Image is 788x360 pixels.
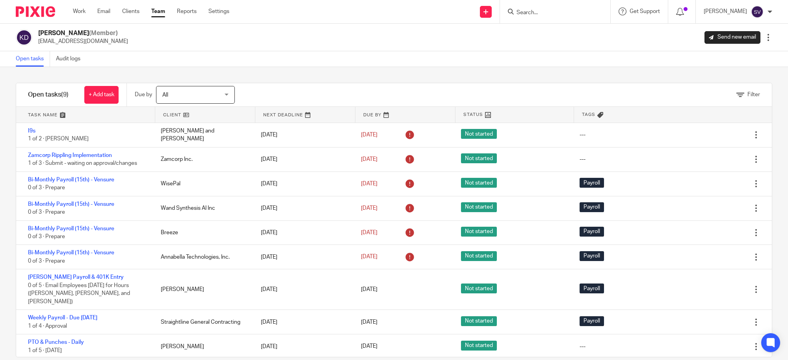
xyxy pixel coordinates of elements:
span: Not started [461,202,497,212]
span: Filter [747,92,760,97]
a: Bi-Monthly Payroll (15th) - Vensure [28,201,114,207]
span: All [162,92,168,98]
div: Annabella Technologies, Inc. [153,249,253,265]
div: Breeze [153,225,253,241]
a: Weekly Payroll - Due [DATE] [28,315,97,321]
a: Bi-Monthly Payroll (15th) - Vensure [28,250,114,256]
div: [DATE] [253,200,353,216]
div: Wand Synthesis AI Inc [153,200,253,216]
span: [DATE] [361,287,377,292]
span: 0 of 5 · Email Employees [DATE] for Hours ([PERSON_NAME], [PERSON_NAME], and [PERSON_NAME]) [28,283,130,304]
p: [PERSON_NAME] [704,7,747,15]
a: PTO & Punches - Daily [28,339,84,345]
span: Not started [461,178,497,188]
div: [PERSON_NAME] [153,339,253,354]
span: [DATE] [361,132,377,138]
div: [PERSON_NAME] and [PERSON_NAME] [153,123,253,147]
div: --- [580,343,585,351]
span: 0 of 3 · Prepare [28,209,65,215]
span: 1 of 5 · [DATE] [28,348,62,353]
span: Payroll [580,178,604,188]
div: [DATE] [253,151,353,167]
a: Email [97,7,110,15]
span: 0 of 3 · Prepare [28,234,65,239]
span: Not started [461,227,497,237]
span: [DATE] [361,254,377,260]
img: svg%3E [16,29,32,46]
a: Open tasks [16,51,50,67]
span: Get Support [630,9,660,14]
span: [DATE] [361,205,377,211]
div: [DATE] [253,282,353,297]
span: Not started [461,129,497,139]
span: Payroll [580,284,604,293]
span: 0 of 3 · Prepare [28,258,65,264]
span: Payroll [580,251,604,261]
span: [DATE] [361,319,377,325]
div: [DATE] [253,314,353,330]
a: Bi-Monthly Payroll (15th) - Vensure [28,226,114,231]
a: + Add task [84,86,119,104]
span: Not started [461,341,497,351]
a: Reports [177,7,197,15]
input: Search [516,9,587,17]
h2: [PERSON_NAME] [38,29,128,37]
a: I9s [28,128,35,134]
span: 1 of 2 · [PERSON_NAME] [28,136,89,142]
div: [DATE] [253,225,353,241]
a: Send new email [704,31,760,44]
div: --- [580,155,585,163]
a: Zamcorp Rippling Implementation [28,153,112,158]
a: Clients [122,7,139,15]
span: Not started [461,153,497,163]
span: [DATE] [361,230,377,235]
span: [DATE] [361,181,377,187]
span: (9) [61,91,69,98]
a: Audit logs [56,51,86,67]
span: Status [463,111,483,118]
img: Pixie [16,6,55,17]
div: --- [580,131,585,139]
div: [DATE] [253,339,353,354]
span: Payroll [580,202,604,212]
p: Due by [135,91,152,99]
div: Zamcorp Inc. [153,151,253,167]
a: [PERSON_NAME] Payroll & 401K Entry [28,274,124,280]
a: Work [73,7,85,15]
span: (Member) [89,30,118,36]
span: Payroll [580,316,604,326]
span: 1 of 4 · Approval [28,323,67,329]
h1: Open tasks [28,91,69,99]
a: Settings [208,7,229,15]
div: [PERSON_NAME] [153,282,253,297]
span: 0 of 3 · Prepare [28,185,65,190]
div: [DATE] [253,127,353,143]
div: Straightline General Contracting [153,314,253,330]
a: Bi-Monthly Payroll (15th) - Vensure [28,177,114,183]
span: [DATE] [361,344,377,349]
a: Team [151,7,165,15]
span: Not started [461,284,497,293]
span: [DATE] [361,157,377,162]
span: 1 of 3 · Submit - waiting on approval/changes [28,160,137,166]
div: [DATE] [253,176,353,192]
div: [DATE] [253,249,353,265]
img: svg%3E [751,6,764,18]
div: WisePal [153,176,253,192]
p: [EMAIL_ADDRESS][DOMAIN_NAME] [38,37,128,45]
span: Not started [461,251,497,261]
span: Not started [461,316,497,326]
span: Payroll [580,227,604,237]
span: Tags [582,111,595,118]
